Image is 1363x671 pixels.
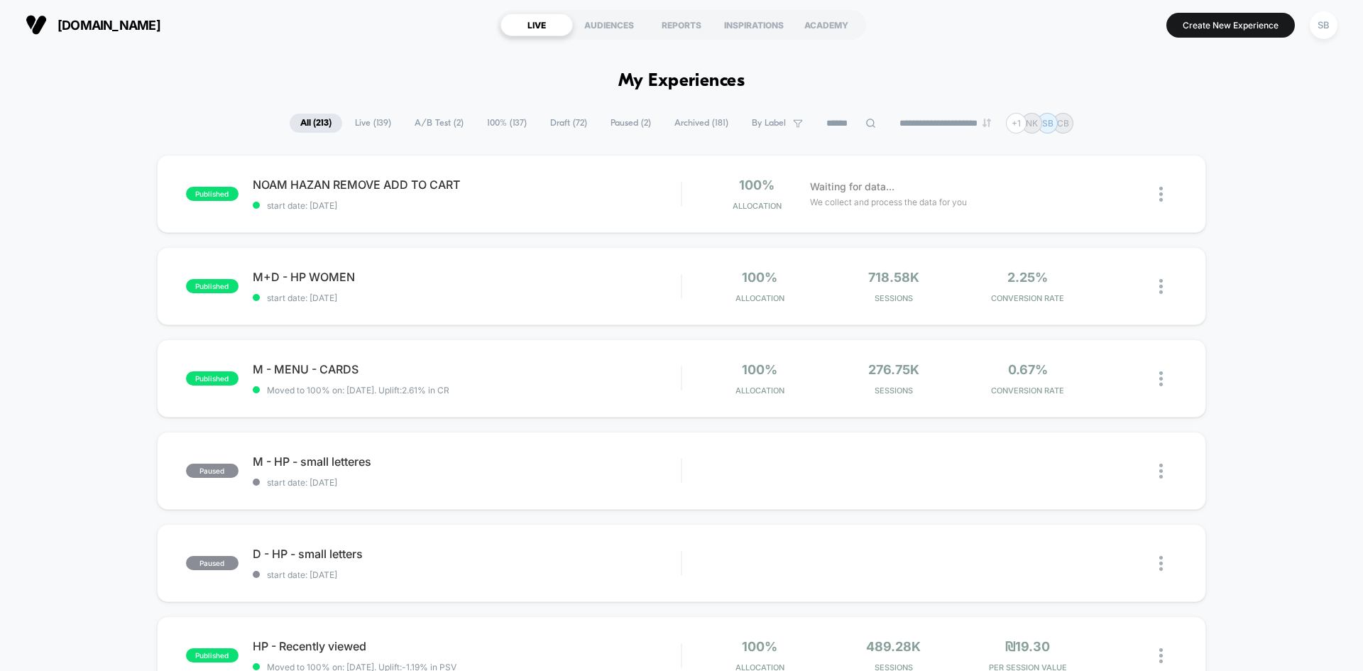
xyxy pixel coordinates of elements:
span: start date: [DATE] [253,569,681,580]
span: M - MENU - CARDS [253,362,681,376]
span: 100% ( 137 ) [476,114,537,133]
span: Sessions [831,293,958,303]
button: SB [1305,11,1342,40]
div: LIVE [500,13,573,36]
span: Waiting for data... [810,179,894,195]
div: INSPIRATIONS [718,13,790,36]
span: D - HP - small letters [253,547,681,561]
span: Allocation [735,293,784,303]
button: Create New Experience [1166,13,1295,38]
span: M+D - HP WOMEN [253,270,681,284]
span: HP - Recently viewed [253,639,681,653]
div: ACADEMY [790,13,863,36]
img: close [1159,556,1163,571]
img: close [1159,371,1163,386]
span: paused [186,556,239,570]
span: A/B Test ( 2 ) [404,114,474,133]
span: Live ( 139 ) [344,114,402,133]
img: end [982,119,991,127]
span: M - HP - small letteres [253,454,681,469]
button: [DOMAIN_NAME] [21,13,165,36]
h1: My Experiences [618,71,745,92]
span: published [186,648,239,662]
span: published [186,187,239,201]
span: start date: [DATE] [253,293,681,303]
span: Allocation [733,201,782,211]
span: By Label [752,118,786,129]
span: Allocation [735,386,784,395]
span: CONVERSION RATE [964,293,1091,303]
p: SB [1042,118,1053,129]
img: close [1159,648,1163,663]
span: We collect and process the data for you [810,195,967,209]
span: 100% [742,639,777,654]
span: published [186,371,239,386]
span: start date: [DATE] [253,477,681,488]
div: + 1 [1006,113,1027,133]
div: AUDIENCES [573,13,645,36]
img: Visually logo [26,14,47,36]
div: REPORTS [645,13,718,36]
span: 100% [739,178,774,192]
span: [DOMAIN_NAME] [58,18,160,33]
span: CONVERSION RATE [964,386,1091,395]
span: NOAM HAZAN REMOVE ADD TO CART [253,178,681,192]
p: NK [1026,118,1038,129]
span: start date: [DATE] [253,200,681,211]
img: close [1159,187,1163,202]
div: SB [1310,11,1337,39]
span: Draft ( 72 ) [540,114,598,133]
span: ₪19.30 [1005,639,1050,654]
img: close [1159,279,1163,294]
span: Moved to 100% on: [DATE] . Uplift: 2.61% in CR [267,385,449,395]
img: close [1159,464,1163,479]
span: 2.25% [1007,270,1048,285]
span: Sessions [831,386,958,395]
span: 489.28k [866,639,921,654]
span: paused [186,464,239,478]
span: Archived ( 181 ) [664,114,739,133]
p: CB [1057,118,1069,129]
span: All ( 213 ) [290,114,342,133]
span: 100% [742,270,777,285]
span: 276.75k [868,362,919,377]
span: published [186,279,239,293]
span: 100% [742,362,777,377]
span: Paused ( 2 ) [600,114,662,133]
span: 718.58k [868,270,919,285]
span: 0.67% [1008,362,1048,377]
